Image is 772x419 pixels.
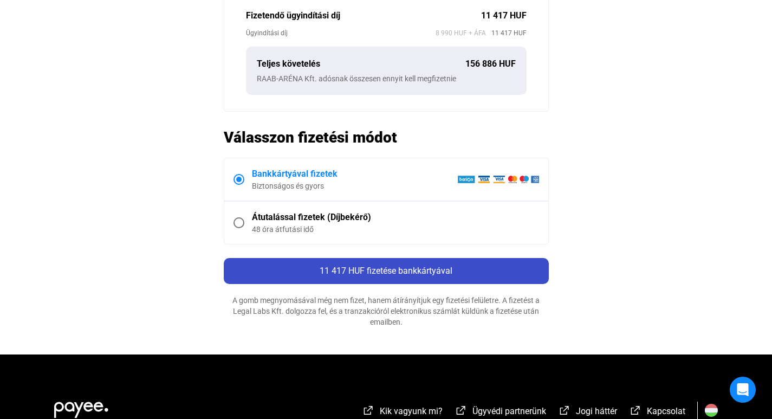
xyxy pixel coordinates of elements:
[362,408,443,418] a: external-link-whiteKik vagyunk mi?
[455,405,468,416] img: external-link-white
[558,405,571,416] img: external-link-white
[558,408,617,418] a: external-link-whiteJogi háttér
[436,28,486,38] span: 8 990 HUF + ÁFA
[252,181,457,191] div: Biztonságos és gyors
[380,406,443,416] span: Kik vagyunk mi?
[576,406,617,416] span: Jogi háttér
[257,57,465,70] div: Teljes követelés
[252,224,539,235] div: 48 óra átfutási idő
[246,28,436,38] div: Ügyindítási díj
[629,405,642,416] img: external-link-white
[481,9,527,22] div: 11 417 HUF
[362,405,375,416] img: external-link-white
[246,9,481,22] div: Fizetendő ügyindítási díj
[629,408,685,418] a: external-link-whiteKapcsolat
[647,406,685,416] span: Kapcsolat
[457,175,539,184] img: barion
[252,211,539,224] div: Átutalással fizetek (Díjbekérő)
[472,406,546,416] span: Ügyvédi partnerünk
[705,404,718,417] img: HU.svg
[224,258,549,284] button: 11 417 HUF fizetése bankkártyával
[224,295,549,327] div: A gomb megnyomásával még nem fizet, hanem átírányítjuk egy fizetési felületre. A fizetést a Legal...
[224,128,549,147] h2: Válasszon fizetési módot
[54,396,108,418] img: white-payee-white-dot.svg
[252,167,457,181] div: Bankkártyával fizetek
[465,57,516,70] div: 156 886 HUF
[257,73,516,84] div: RAAB-ARÉNA Kft. adósnak összesen ennyit kell megfizetnie
[486,28,527,38] span: 11 417 HUF
[320,266,452,276] span: 11 417 HUF fizetése bankkártyával
[455,408,546,418] a: external-link-whiteÜgyvédi partnerünk
[730,377,756,403] div: Open Intercom Messenger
